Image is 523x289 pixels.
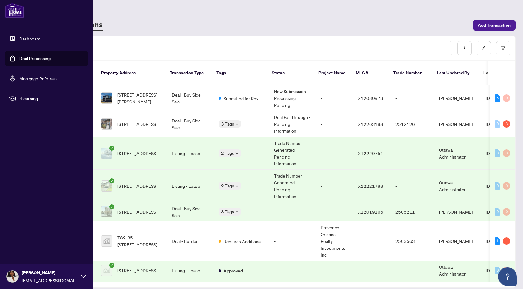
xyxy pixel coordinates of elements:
[109,146,114,151] span: check-circle
[221,208,234,215] span: 3 Tags
[267,61,313,85] th: Status
[167,85,214,111] td: Deal - Buy Side Sale
[269,111,316,137] td: Deal Fell Through - Pending Information
[434,137,481,170] td: Ottawa Administrator
[101,119,112,129] img: thumbnail-img
[19,36,40,41] a: Dashboard
[313,61,351,85] th: Project Name
[434,170,481,202] td: Ottawa Administrator
[473,20,516,31] button: Add Transaction
[358,121,383,127] span: X12263188
[269,221,316,261] td: -
[96,61,165,85] th: Property Address
[486,183,499,189] span: [DATE]
[101,181,112,191] img: thumbnail-img
[434,111,481,137] td: [PERSON_NAME]
[486,95,499,101] span: [DATE]
[390,85,434,111] td: -
[495,149,500,157] div: 0
[221,120,234,127] span: 3 Tags
[501,46,505,50] span: filter
[390,111,434,137] td: 2512126
[117,150,157,157] span: [STREET_ADDRESS]
[221,182,234,189] span: 2 Tags
[316,111,353,137] td: -
[224,238,264,245] span: Requires Additional Docs
[19,95,84,102] span: rLearning
[269,202,316,221] td: -
[109,178,114,183] span: check-circle
[224,267,243,274] span: Approved
[390,202,434,221] td: 2505211
[19,76,57,81] a: Mortgage Referrals
[316,202,353,221] td: -
[22,277,78,284] span: [EMAIL_ADDRESS][DOMAIN_NAME]
[101,265,112,276] img: thumbnail-img
[434,85,481,111] td: [PERSON_NAME]
[5,3,24,18] img: logo
[434,221,481,261] td: [PERSON_NAME]
[358,183,383,189] span: X12221788
[224,95,264,102] span: Submitted for Review
[167,261,214,280] td: Listing - Lease
[316,137,353,170] td: -
[503,94,510,102] div: 0
[117,121,157,127] span: [STREET_ADDRESS]
[495,267,500,274] div: 0
[269,137,316,170] td: Trade Number Generated - Pending Information
[495,120,500,128] div: 0
[211,61,267,85] th: Tags
[167,111,214,137] td: Deal - Buy Side Sale
[109,204,114,209] span: check-circle
[390,137,434,170] td: -
[165,61,211,85] th: Transaction Type
[167,221,214,261] td: Deal - Builder
[503,237,510,245] div: 1
[462,46,467,50] span: download
[503,149,510,157] div: 0
[316,170,353,202] td: -
[167,202,214,221] td: Deal - Buy Side Sale
[101,236,112,246] img: thumbnail-img
[496,41,510,55] button: filter
[482,46,486,50] span: edit
[486,150,499,156] span: [DATE]
[19,56,51,61] a: Deal Processing
[477,41,491,55] button: edit
[486,238,499,244] span: [DATE]
[117,91,162,105] span: [STREET_ADDRESS][PERSON_NAME]
[434,261,481,280] td: Ottawa Administrator
[7,271,18,282] img: Profile Icon
[101,148,112,159] img: thumbnail-img
[432,61,478,85] th: Last Updated By
[503,182,510,190] div: 0
[235,152,238,155] span: down
[269,261,316,280] td: -
[390,170,434,202] td: -
[221,149,234,157] span: 2 Tags
[235,184,238,187] span: down
[167,170,214,202] td: Listing - Lease
[478,20,511,30] span: Add Transaction
[390,261,434,280] td: -
[316,221,353,261] td: Provence Orleans Realty Investments Inc.
[483,69,521,76] span: Last Modified Date
[498,267,517,286] button: Open asap
[117,208,157,215] span: [STREET_ADDRESS]
[486,209,499,215] span: [DATE]
[22,269,78,276] span: [PERSON_NAME]
[316,85,353,111] td: -
[101,93,112,103] img: thumbnail-img
[117,267,157,274] span: [STREET_ADDRESS]
[457,41,472,55] button: download
[503,208,510,216] div: 0
[109,263,114,268] span: check-circle
[358,150,383,156] span: X12220751
[503,120,510,128] div: 3
[434,202,481,221] td: [PERSON_NAME]
[117,182,157,189] span: [STREET_ADDRESS]
[390,221,434,261] td: 2503563
[388,61,432,85] th: Trade Number
[269,85,316,111] td: New Submission - Processing Pending
[495,182,500,190] div: 0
